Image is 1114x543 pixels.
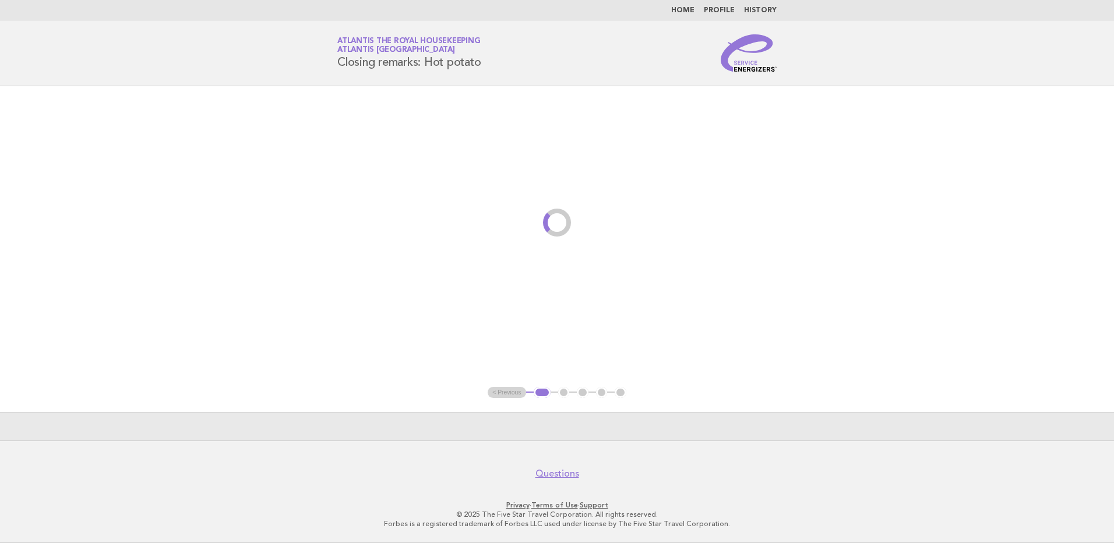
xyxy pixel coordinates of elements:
a: History [744,7,777,14]
span: Atlantis [GEOGRAPHIC_DATA] [337,47,455,54]
img: Service Energizers [721,34,777,72]
a: Atlantis the Royal HousekeepingAtlantis [GEOGRAPHIC_DATA] [337,37,480,54]
a: Profile [704,7,735,14]
a: Privacy [506,501,530,509]
h1: Closing remarks: Hot potato [337,38,481,68]
p: © 2025 The Five Star Travel Corporation. All rights reserved. [200,510,914,519]
p: · · [200,500,914,510]
a: Terms of Use [531,501,578,509]
a: Support [580,501,608,509]
a: Questions [535,468,579,479]
a: Home [671,7,695,14]
p: Forbes is a registered trademark of Forbes LLC used under license by The Five Star Travel Corpora... [200,519,914,528]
